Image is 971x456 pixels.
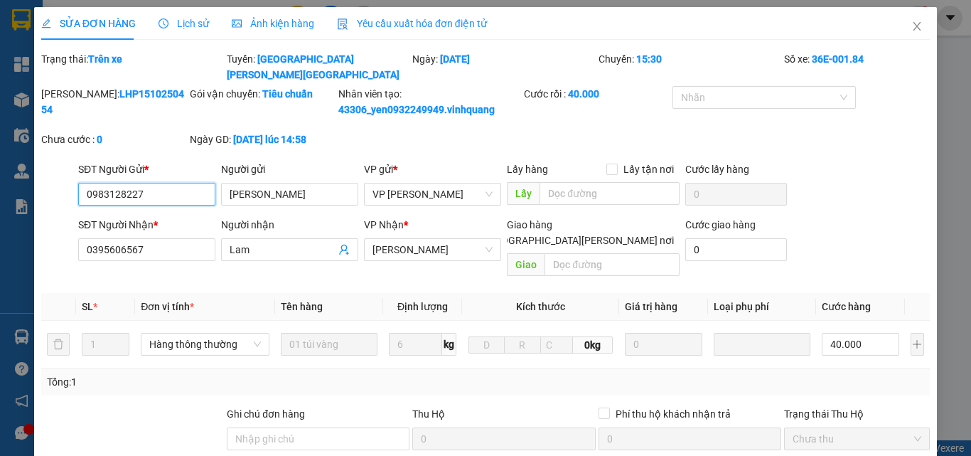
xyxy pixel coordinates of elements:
[232,18,242,28] span: picture
[41,86,187,117] div: [PERSON_NAME]:
[364,219,404,230] span: VP Nhận
[625,333,702,356] input: 0
[159,18,168,28] span: clock-circle
[281,301,323,312] span: Tên hàng
[78,161,215,177] div: SĐT Người Gửi
[136,75,170,86] span: Website
[40,51,225,83] div: Trạng thái:
[337,18,487,29] span: Yêu cầu xuất hóa đơn điện tử
[136,73,262,87] strong: : [DOMAIN_NAME]
[618,161,680,177] span: Lấy tận nơi
[88,53,122,65] b: Trên xe
[159,18,209,29] span: Lịch sử
[338,86,521,117] div: Nhân viên tạo:
[480,233,680,248] span: [GEOGRAPHIC_DATA][PERSON_NAME] nơi
[784,406,930,422] div: Trạng thái Thu Hộ
[149,334,261,355] span: Hàng thông thường
[97,134,102,145] b: 0
[783,51,931,83] div: Số xe:
[540,336,573,354] input: C
[337,18,348,30] img: icon
[540,182,680,205] input: Dọc đường
[262,88,313,100] b: Tiêu chuẩn
[227,53,399,80] b: [GEOGRAPHIC_DATA][PERSON_NAME][GEOGRAPHIC_DATA]
[190,86,336,102] div: Gói vận chuyển:
[440,53,470,65] b: [DATE]
[338,244,350,255] span: user-add
[573,336,613,354] span: 0kg
[504,336,540,354] input: R
[78,217,215,233] div: SĐT Người Nhận
[82,301,93,312] span: SL
[227,408,305,420] label: Ghi chú đơn hàng
[568,88,599,100] b: 40.000
[507,164,548,175] span: Lấy hàng
[685,164,749,175] label: Cước lấy hàng
[468,336,505,354] input: D
[153,60,245,70] strong: Hotline : 0889 23 23 23
[685,238,787,261] input: Cước giao hàng
[141,42,257,57] strong: PHIẾU GỬI HÀNG
[708,293,816,321] th: Loại phụ phí
[41,18,136,29] span: SỬA ĐƠN HÀNG
[41,132,187,147] div: Chưa cước :
[524,86,670,102] div: Cước rồi :
[281,333,377,356] input: VD: Bàn, Ghế
[685,219,756,230] label: Cước giao hàng
[507,253,544,276] span: Giao
[221,161,358,177] div: Người gửi
[507,219,552,230] span: Giao hàng
[412,408,445,420] span: Thu Hộ
[14,22,80,89] img: logo
[812,53,864,65] b: 36E-001.84
[897,7,937,47] button: Close
[47,333,70,356] button: delete
[364,161,501,177] div: VP gửi
[102,24,296,39] strong: CÔNG TY TNHH VĨNH QUANG
[597,51,783,83] div: Chuyến:
[233,134,306,145] b: [DATE] lúc 14:58
[442,333,456,356] span: kg
[227,428,409,450] input: Ghi chú đơn hàng
[397,301,448,312] span: Định lượng
[793,428,921,450] span: Chưa thu
[411,51,596,83] div: Ngày:
[190,132,336,147] div: Ngày GD:
[372,239,493,260] span: VP Võ Chí Công
[625,301,677,312] span: Giá trị hàng
[507,182,540,205] span: Lấy
[544,253,680,276] input: Dọc đường
[911,21,923,32] span: close
[822,301,871,312] span: Cước hàng
[911,333,924,356] button: plus
[141,301,194,312] span: Đơn vị tính
[41,18,51,28] span: edit
[636,53,662,65] b: 15:30
[372,184,493,205] span: VP LÊ HỒNG PHONG
[338,104,495,115] b: 43306_yen0932249949.vinhquang
[516,301,565,312] span: Kích thước
[221,217,358,233] div: Người nhận
[225,51,411,83] div: Tuyến:
[232,18,314,29] span: Ảnh kiện hàng
[685,183,787,206] input: Cước lấy hàng
[47,374,376,390] div: Tổng: 1
[610,406,736,422] span: Phí thu hộ khách nhận trả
